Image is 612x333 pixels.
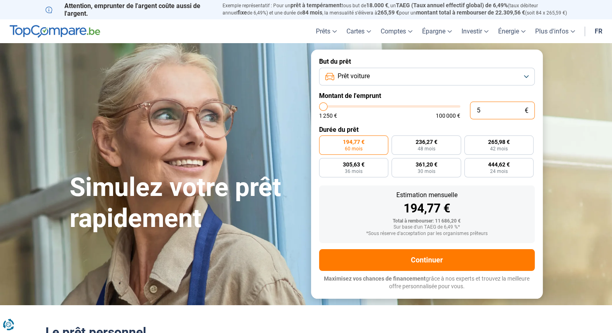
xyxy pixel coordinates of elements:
[291,2,342,8] span: prêt à tempérament
[10,25,100,38] img: TopCompare
[490,146,508,151] span: 42 mois
[319,126,535,133] label: Durée du prêt
[311,19,342,43] a: Prêts
[338,72,370,81] span: Prêt voiture
[70,172,301,234] h1: Simulez votre prêt rapidement
[326,192,528,198] div: Estimation mensuelle
[45,2,213,17] p: Attention, emprunter de l'argent coûte aussi de l'argent.
[319,249,535,271] button: Continuer
[237,9,247,16] span: fixe
[319,275,535,291] p: grâce à nos experts et trouvez la meilleure offre personnalisée pour vous.
[343,139,365,145] span: 194,77 €
[396,2,508,8] span: TAEG (Taux annuel effectif global) de 6,49%
[345,146,363,151] span: 60 mois
[326,202,528,214] div: 194,77 €
[326,231,528,237] div: *Sous réserve d'acceptation par les organismes prêteurs
[345,169,363,174] span: 36 mois
[319,58,535,65] label: But du prêt
[326,219,528,224] div: Total à rembourser: 11 686,20 €
[326,225,528,230] div: Sur base d'un TAEG de 6,49 %*
[488,162,510,167] span: 444,62 €
[376,19,417,43] a: Comptes
[377,9,399,16] span: 265,59 €
[457,19,493,43] a: Investir
[319,92,535,100] label: Montant de l'emprunt
[416,9,525,16] span: montant total à rembourser de 22.309,56 €
[324,275,426,282] span: Maximisez vos chances de financement
[415,162,437,167] span: 361,20 €
[493,19,530,43] a: Énergie
[415,139,437,145] span: 236,27 €
[302,9,322,16] span: 84 mois
[525,107,528,114] span: €
[366,2,388,8] span: 18.000 €
[342,19,376,43] a: Cartes
[417,19,457,43] a: Épargne
[530,19,580,43] a: Plus d'infos
[590,19,607,43] a: fr
[417,169,435,174] span: 30 mois
[488,139,510,145] span: 265,98 €
[319,113,337,119] span: 1 250 €
[417,146,435,151] span: 48 mois
[223,2,567,17] p: Exemple représentatif : Pour un tous but de , un (taux débiteur annuel de 6,49%) et une durée de ...
[436,113,460,119] span: 100 000 €
[343,162,365,167] span: 305,63 €
[319,68,535,85] button: Prêt voiture
[490,169,508,174] span: 24 mois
